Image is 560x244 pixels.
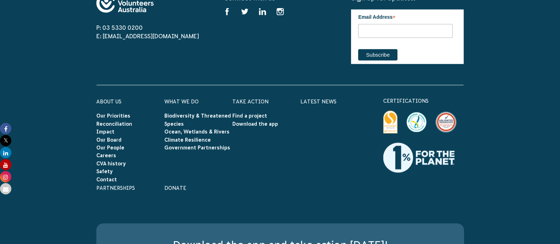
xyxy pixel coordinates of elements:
input: Subscribe [358,49,397,61]
a: Government Partnerships [164,145,230,151]
a: CVA history [96,161,126,166]
a: What We Do [164,99,199,104]
label: Email Address [358,10,453,23]
p: certifications [383,97,464,105]
a: Find a project [232,113,267,119]
a: Biodiversity & Threatened Species [164,113,231,126]
a: Take Action [232,99,268,104]
a: Our Priorities [96,113,130,119]
a: Safety [96,169,113,174]
a: Our Board [96,137,121,143]
a: Careers [96,153,116,158]
a: Contact [96,177,117,182]
a: Latest News [300,99,336,104]
a: Climate Resilience [164,137,211,143]
a: Download the app [232,121,278,127]
a: P: 03 5330 0200 [96,24,143,31]
a: Donate [164,185,186,191]
a: About Us [96,99,121,104]
a: Our People [96,145,124,151]
a: Reconciliation [96,121,132,127]
a: Impact [96,129,114,135]
a: Partnerships [96,185,135,191]
a: E: [EMAIL_ADDRESS][DOMAIN_NAME] [96,33,199,39]
a: Ocean, Wetlands & Rivers [164,129,230,135]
